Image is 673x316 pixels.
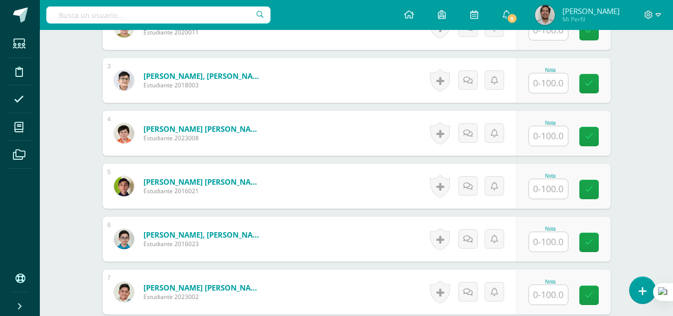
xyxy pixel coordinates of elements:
span: 5 [507,13,518,24]
input: 0-100.0 [529,126,568,146]
span: Estudiante 2018003 [143,81,263,89]
img: ecf0108526d228cfadd5038f86317fc0.png [114,123,134,143]
img: fcbf696b4bc6144e60a12dd864b6fb31.png [114,70,134,90]
a: [PERSON_NAME], [PERSON_NAME] [143,230,263,240]
div: Nota [529,226,572,232]
span: [PERSON_NAME] [562,6,620,16]
a: [PERSON_NAME], [PERSON_NAME] [143,71,263,81]
input: Busca un usuario... [46,6,270,23]
input: 0-100.0 [529,285,568,305]
a: [PERSON_NAME] [PERSON_NAME] [143,177,263,187]
div: Nota [529,67,572,73]
span: Estudiante 2023008 [143,134,263,142]
span: Mi Perfil [562,15,620,23]
span: Estudiante 2016023 [143,240,263,248]
span: Estudiante 2016021 [143,187,263,195]
img: cba66530b35a7a3af9f49954fa01bcbc.png [114,282,134,302]
img: eb28769a265c20a7f2a062e4b93ebb68.png [535,5,555,25]
span: Estudiante 2020011 [143,28,263,36]
input: 0-100.0 [529,232,568,252]
div: Nota [529,173,572,179]
input: 0-100.0 [529,73,568,93]
img: 0a54c271053640bc7d5583f8cc83ce1f.png [114,176,134,196]
div: Nota [529,279,572,285]
a: [PERSON_NAME] [PERSON_NAME] [143,124,263,134]
img: 5be8c02892cdc226414afe1279936e7d.png [114,229,134,249]
input: 0-100.0 [529,20,568,40]
span: Estudiante 2023002 [143,293,263,301]
div: Nota [529,120,572,126]
input: 0-100.0 [529,179,568,199]
a: [PERSON_NAME] [PERSON_NAME] [143,283,263,293]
